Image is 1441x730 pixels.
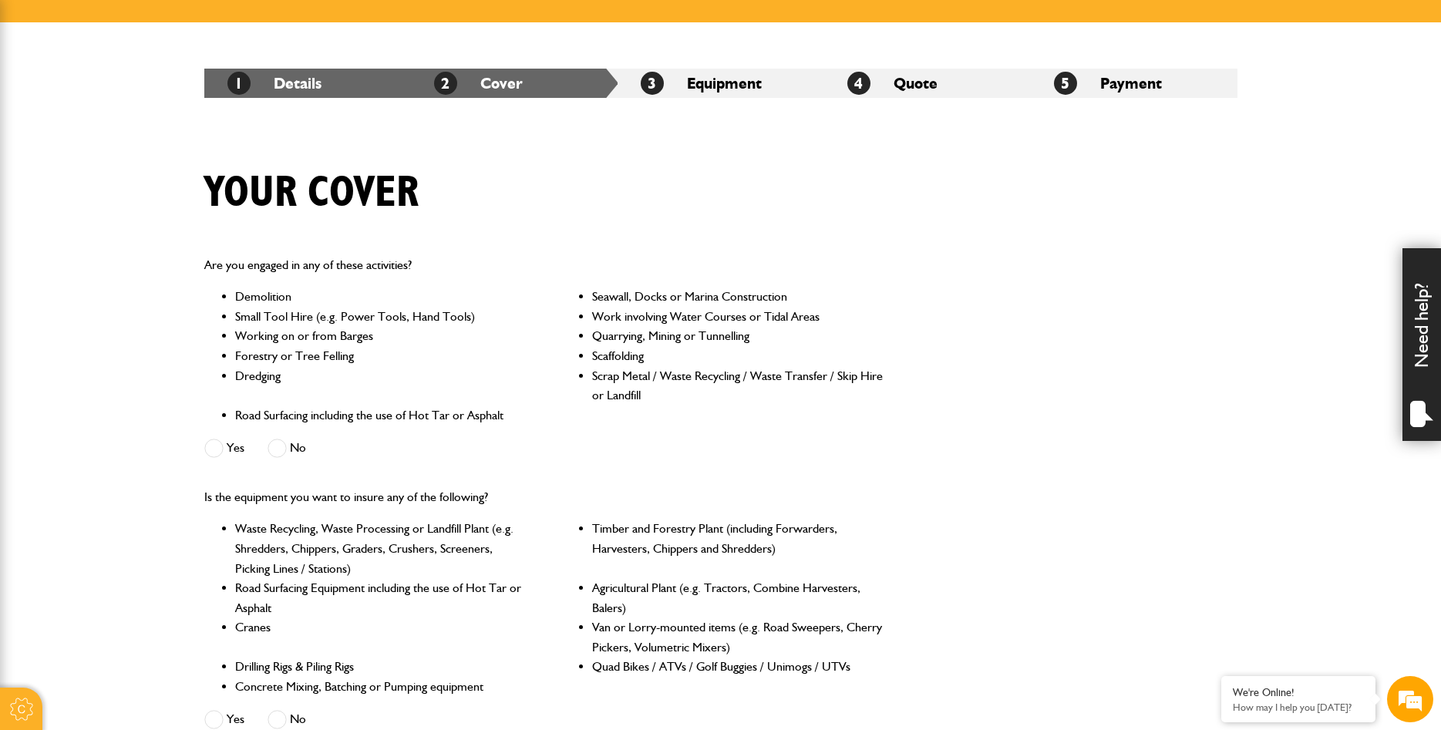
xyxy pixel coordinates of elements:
[235,657,527,677] li: Drilling Rigs & Piling Rigs
[227,74,322,93] a: 1Details
[268,439,306,458] label: No
[227,72,251,95] span: 1
[1233,701,1364,713] p: How may I help you today?
[592,307,884,327] li: Work involving Water Courses or Tidal Areas
[1054,72,1077,95] span: 5
[1402,248,1441,441] div: Need help?
[592,346,884,366] li: Scaffolding
[235,617,527,657] li: Cranes
[235,287,527,307] li: Demolition
[204,167,419,219] h1: Your cover
[235,578,527,617] li: Road Surfacing Equipment including the use of Hot Tar or Asphalt
[1031,69,1237,98] li: Payment
[592,366,884,405] li: Scrap Metal / Waste Recycling / Waste Transfer / Skip Hire or Landfill
[592,617,884,657] li: Van or Lorry-mounted items (e.g. Road Sweepers, Cherry Pickers, Volumetric Mixers)
[235,326,527,346] li: Working on or from Barges
[204,710,244,729] label: Yes
[434,72,457,95] span: 2
[1233,686,1364,699] div: We're Online!
[641,72,664,95] span: 3
[847,72,870,95] span: 4
[235,307,527,327] li: Small Tool Hire (e.g. Power Tools, Hand Tools)
[235,346,527,366] li: Forestry or Tree Felling
[235,519,527,578] li: Waste Recycling, Waste Processing or Landfill Plant (e.g. Shredders, Chippers, Graders, Crushers,...
[592,578,884,617] li: Agricultural Plant (e.g. Tractors, Combine Harvesters, Balers)
[592,326,884,346] li: Quarrying, Mining or Tunnelling
[235,405,527,426] li: Road Surfacing including the use of Hot Tar or Asphalt
[204,487,885,507] p: Is the equipment you want to insure any of the following?
[592,287,884,307] li: Seawall, Docks or Marina Construction
[824,69,1031,98] li: Quote
[204,255,885,275] p: Are you engaged in any of these activities?
[268,710,306,729] label: No
[411,69,618,98] li: Cover
[592,657,884,677] li: Quad Bikes / ATVs / Golf Buggies / Unimogs / UTVs
[235,677,527,697] li: Concrete Mixing, Batching or Pumping equipment
[204,439,244,458] label: Yes
[235,366,527,405] li: Dredging
[618,69,824,98] li: Equipment
[592,519,884,578] li: Timber and Forestry Plant (including Forwarders, Harvesters, Chippers and Shredders)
